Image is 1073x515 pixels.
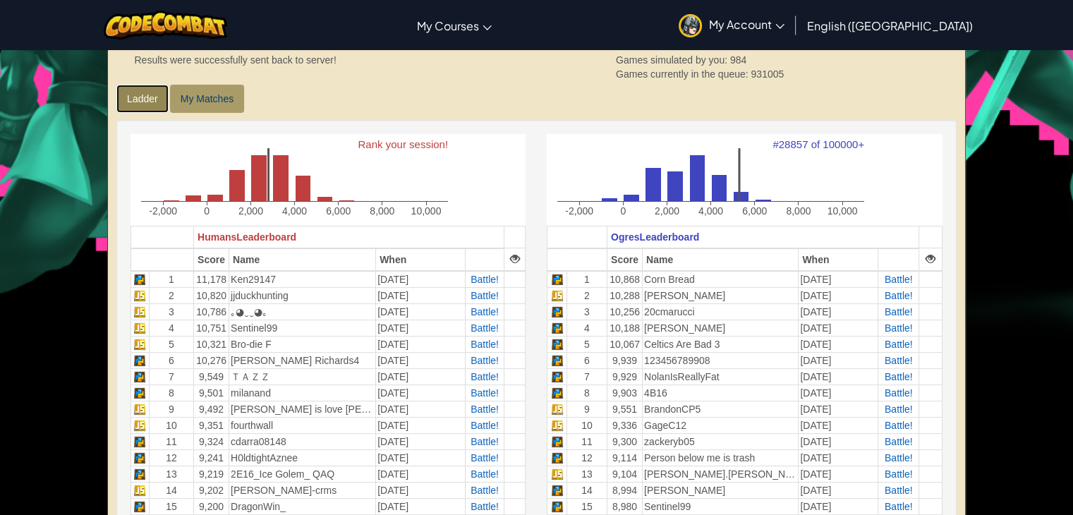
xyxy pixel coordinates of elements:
td: 12 [149,449,193,466]
span: 984 [730,54,746,66]
td: 4 [566,320,607,336]
text: -2,000 [566,205,594,217]
td: 5 [566,336,607,352]
td: 1 [566,271,607,288]
td: 9 [566,401,607,417]
span: Battle! [885,436,913,447]
a: Battle! [885,485,913,496]
span: 931005 [751,68,784,80]
td: 10,256 [607,303,642,320]
td: 2E16_Ice Golem_ QAQ [229,466,376,482]
a: Battle! [471,306,499,317]
th: Name [642,248,798,271]
td: [DATE] [799,368,878,384]
span: Battle! [471,404,499,415]
span: My Courses [417,18,479,33]
td: 9,903 [607,384,642,401]
a: Ladder [116,85,169,113]
td: [DATE] [376,287,466,303]
td: NolanIsReallyFat [642,368,798,384]
td: DragonWin_ [229,498,376,514]
td: [DATE] [376,401,466,417]
a: Battle! [885,339,913,350]
td: BrandonCP5 [642,401,798,417]
td: [DATE] [799,401,878,417]
text: #28857 of 100000+ [773,138,865,150]
td: Python [547,303,566,320]
td: 10,820 [194,287,229,303]
td: GageC12 [642,417,798,433]
a: Battle! [885,290,913,301]
td: [DATE] [799,271,878,288]
td: Python [547,271,566,288]
td: 9,219 [194,466,229,482]
td: Python [131,498,150,514]
a: Battle! [471,485,499,496]
td: Javascript [131,303,150,320]
td: 9,300 [607,433,642,449]
td: 4 [149,320,193,336]
td: Python [547,336,566,352]
span: Battle! [471,436,499,447]
td: [DATE] [799,320,878,336]
td: Celtics Are Bad 3 [642,336,798,352]
td: Javascript [547,401,566,417]
td: [DATE] [376,352,466,368]
td: Python [547,320,566,336]
td: 9,551 [607,401,642,417]
img: CodeCombat logo [104,11,227,40]
a: Battle! [885,468,913,480]
td: [PERSON_NAME] [642,287,798,303]
td: Javascript [131,401,150,417]
td: Javascript [547,417,566,433]
span: Battle! [885,306,913,317]
a: Battle! [471,387,499,399]
a: Battle! [885,387,913,399]
td: 9,549 [194,368,229,384]
td: Javascript [131,417,150,433]
span: Ogres [611,231,639,243]
span: Battle! [471,322,499,334]
td: [DATE] [799,466,878,482]
td: 9,114 [607,449,642,466]
strong: Results were successfully sent back to server! [134,54,336,66]
a: Battle! [471,420,499,431]
td: 3 [149,303,193,320]
td: Javascript [131,336,150,352]
a: Battle! [471,274,499,285]
span: Battle! [885,371,913,382]
a: Battle! [471,452,499,464]
span: Battle! [471,339,499,350]
span: Battle! [471,355,499,366]
td: [DATE] [376,466,466,482]
td: [DATE] [376,449,466,466]
text: Rank your session! [358,138,449,150]
a: English ([GEOGRAPHIC_DATA]) [800,6,980,44]
td: 20cmarucci [642,303,798,320]
td: [PERSON_NAME].[PERSON_NAME] [642,466,798,482]
td: 10,276 [194,352,229,368]
td: [PERSON_NAME] [642,320,798,336]
a: Battle! [885,404,913,415]
a: Battle! [885,501,913,512]
span: Humans [198,231,236,243]
td: 6 [149,352,193,368]
td: [DATE] [376,336,466,352]
td: Sentinel99 [229,320,376,336]
td: H0ldtightAznee [229,449,376,466]
td: 9,104 [607,466,642,482]
td: [DATE] [376,368,466,384]
a: Battle! [885,274,913,285]
td: [DATE] [799,482,878,498]
th: Score [607,248,642,271]
span: Battle! [885,322,913,334]
td: 9,241 [194,449,229,466]
a: My Account [672,3,792,47]
td: 10,868 [607,271,642,288]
